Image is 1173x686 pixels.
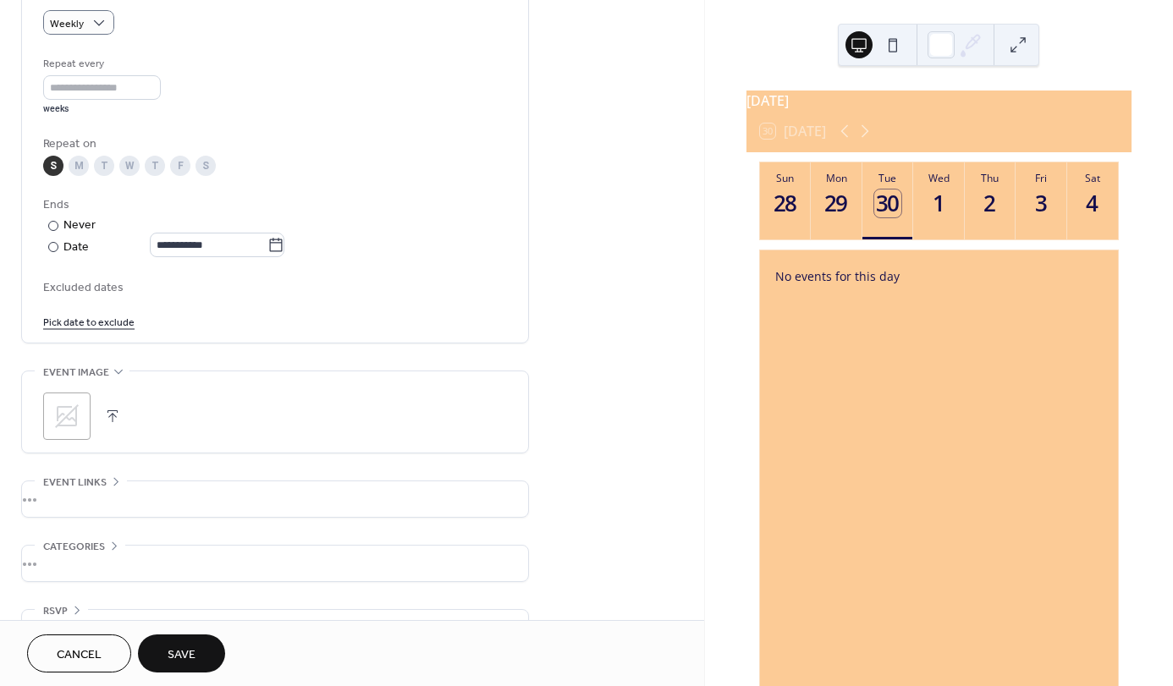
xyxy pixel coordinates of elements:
[1072,171,1113,185] div: Sat
[43,538,105,556] span: Categories
[1079,189,1107,217] div: 4
[170,156,190,176] div: F
[50,14,84,34] span: Weekly
[43,602,68,620] span: RSVP
[811,162,862,239] button: Mon29
[63,217,96,234] div: Never
[63,238,284,257] div: Date
[195,156,216,176] div: S
[874,189,902,217] div: 30
[145,156,165,176] div: T
[760,162,811,239] button: Sun28
[970,171,1011,185] div: Thu
[862,162,913,239] button: Tue30
[772,189,800,217] div: 28
[913,162,964,239] button: Wed1
[119,156,140,176] div: W
[43,55,157,73] div: Repeat every
[22,546,528,581] div: •••
[43,196,504,214] div: Ends
[762,256,1115,296] div: No events for this day
[43,474,107,491] span: Event links
[765,171,806,185] div: Sun
[1021,171,1061,185] div: Fri
[867,171,908,185] div: Tue
[94,156,114,176] div: T
[43,364,109,381] span: Event image
[1027,189,1055,217] div: 3
[43,135,504,153] div: Repeat on
[977,189,1005,217] div: 2
[22,481,528,517] div: •••
[43,156,63,176] div: S
[43,103,161,115] div: weeks
[1016,162,1066,239] button: Fri3
[27,634,131,672] button: Cancel
[43,314,135,332] span: Pick date to exclude
[138,634,225,672] button: Save
[22,610,528,645] div: •••
[816,171,856,185] div: Mon
[69,156,89,176] div: M
[57,646,102,664] span: Cancel
[746,91,1132,111] div: [DATE]
[965,162,1016,239] button: Thu2
[1067,162,1118,239] button: Sat4
[925,189,953,217] div: 1
[823,189,851,217] div: 29
[918,171,959,185] div: Wed
[43,279,507,297] span: Excluded dates
[168,646,195,664] span: Save
[43,392,91,440] div: ;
